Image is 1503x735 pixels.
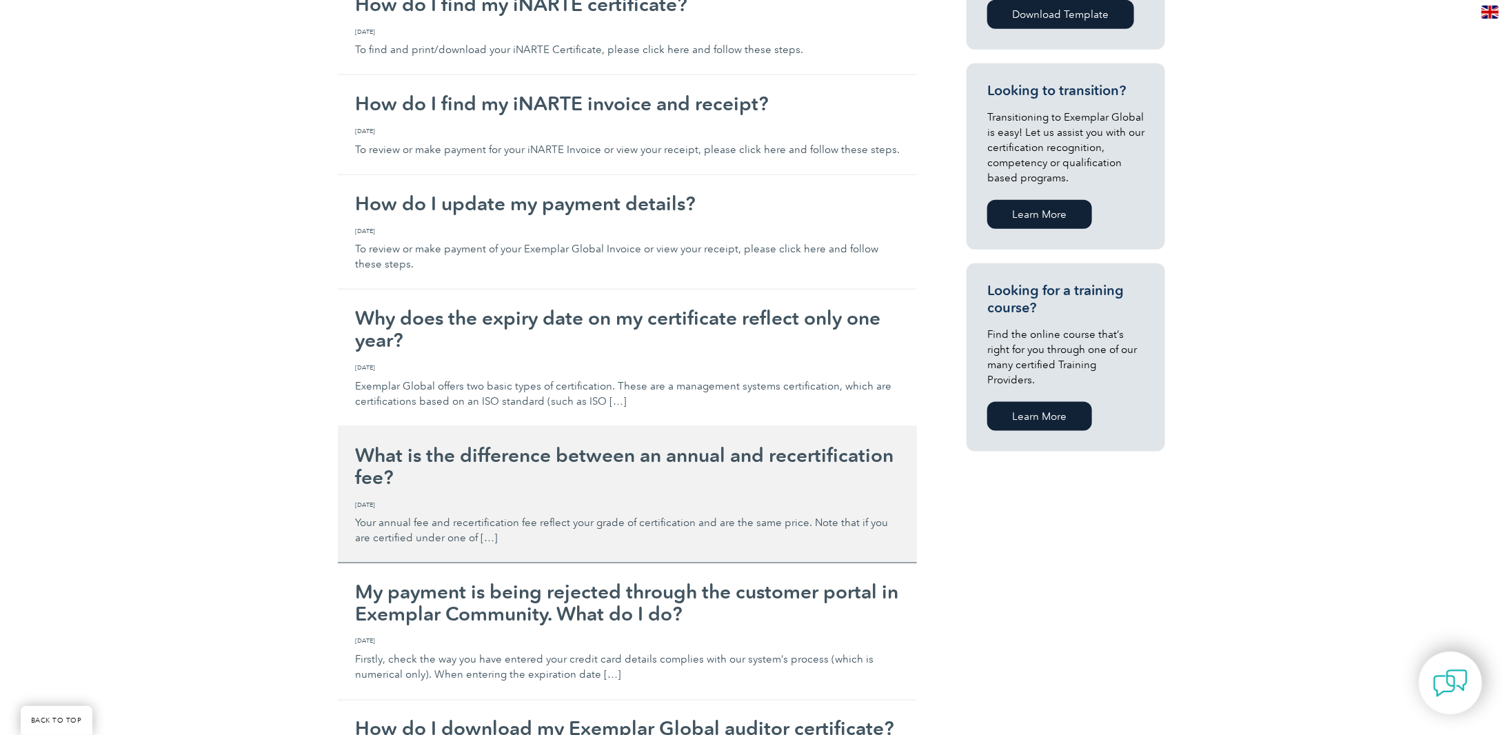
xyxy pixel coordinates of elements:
[355,226,900,236] span: [DATE]
[355,27,900,37] span: [DATE]
[355,500,900,546] p: Your annual fee and recertification fee reflect your grade of certification and are the same pric...
[355,307,900,351] h2: Why does the expiry date on my certificate reflect only one year?
[987,200,1092,229] a: Learn More
[21,706,92,735] a: BACK TO TOP
[1433,666,1468,701] img: contact-chat.png
[355,581,900,625] h2: My payment is being rejected through the customer portal in Exemplar Community. What do I do?
[338,563,917,701] a: My payment is being rejected through the customer portal in Exemplar Community. What do I do? [DA...
[987,110,1144,185] p: Transitioning to Exemplar Global is easy! Let us assist you with our certification recognition, c...
[355,192,900,214] h2: How do I update my payment details?
[355,27,900,58] p: To find and print/download your iNARTE Certificate, please click here and follow these steps.
[987,402,1092,431] a: Learn More
[355,92,900,114] h2: How do I find my iNARTE invoice and receipt?
[338,75,917,175] a: How do I find my iNARTE invoice and receipt? [DATE] To review or make payment for your iNARTE Inv...
[355,363,900,409] p: Exemplar Global offers two basic types of certification. These are a management systems certifica...
[355,363,900,372] span: [DATE]
[355,126,900,136] span: [DATE]
[338,290,917,427] a: Why does the expiry date on my certificate reflect only one year? [DATE] Exemplar Global offers t...
[355,636,900,683] p: Firstly, check the way you have entered your credit card details complies with our system’s proce...
[987,82,1144,99] h3: Looking to transition?
[355,226,900,272] p: To review or make payment of your Exemplar Global Invoice or view your receipt, please click here...
[338,175,917,290] a: How do I update my payment details? [DATE] To review or make payment of your Exemplar Global Invo...
[355,444,900,488] h2: What is the difference between an annual and recertification fee?
[987,327,1144,387] p: Find the online course that’s right for you through one of our many certified Training Providers.
[355,636,900,646] span: [DATE]
[987,282,1144,316] h3: Looking for a training course?
[338,427,917,564] a: What is the difference between an annual and recertification fee? [DATE] Your annual fee and rece...
[1482,6,1499,19] img: en
[355,126,900,157] p: To review or make payment for your iNARTE Invoice or view your receipt, please click here and fol...
[355,500,900,510] span: [DATE]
